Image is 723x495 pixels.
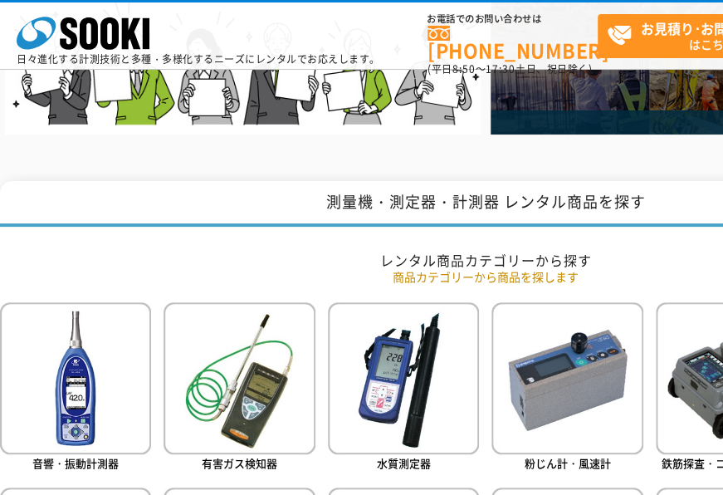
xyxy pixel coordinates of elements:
span: 音響・振動計測器 [32,455,119,471]
img: 水質測定器 [328,302,479,453]
span: 17:30 [486,61,515,76]
a: 粉じん計・風速計 [491,302,642,474]
p: 日々進化する計測技術と多種・多様化するニーズにレンタルでお応えします。 [17,54,380,64]
span: お電話でのお問い合わせは [427,14,598,24]
span: (平日 ～ 土日、祝日除く) [427,61,592,76]
a: 有害ガス検知器 [164,302,315,474]
span: 8:50 [452,61,476,76]
a: 水質測定器 [328,302,479,474]
span: 粉じん計・風速計 [525,455,611,471]
img: 粉じん計・風速計 [491,302,642,453]
span: 水質測定器 [377,455,431,471]
img: 有害ガス検知器 [164,302,315,453]
span: 有害ガス検知器 [202,455,277,471]
a: [PHONE_NUMBER] [427,26,598,60]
